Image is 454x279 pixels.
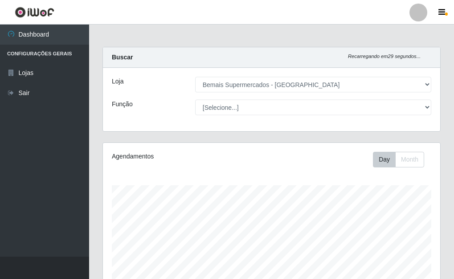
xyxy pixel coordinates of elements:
img: CoreUI Logo [15,7,54,18]
strong: Buscar [112,54,133,61]
label: Loja [112,77,123,86]
button: Day [373,152,396,167]
button: Month [395,152,424,167]
div: Toolbar with button groups [373,152,431,167]
div: First group [373,152,424,167]
div: Agendamentos [112,152,237,161]
i: Recarregando em 29 segundos... [348,54,421,59]
label: Função [112,100,133,109]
